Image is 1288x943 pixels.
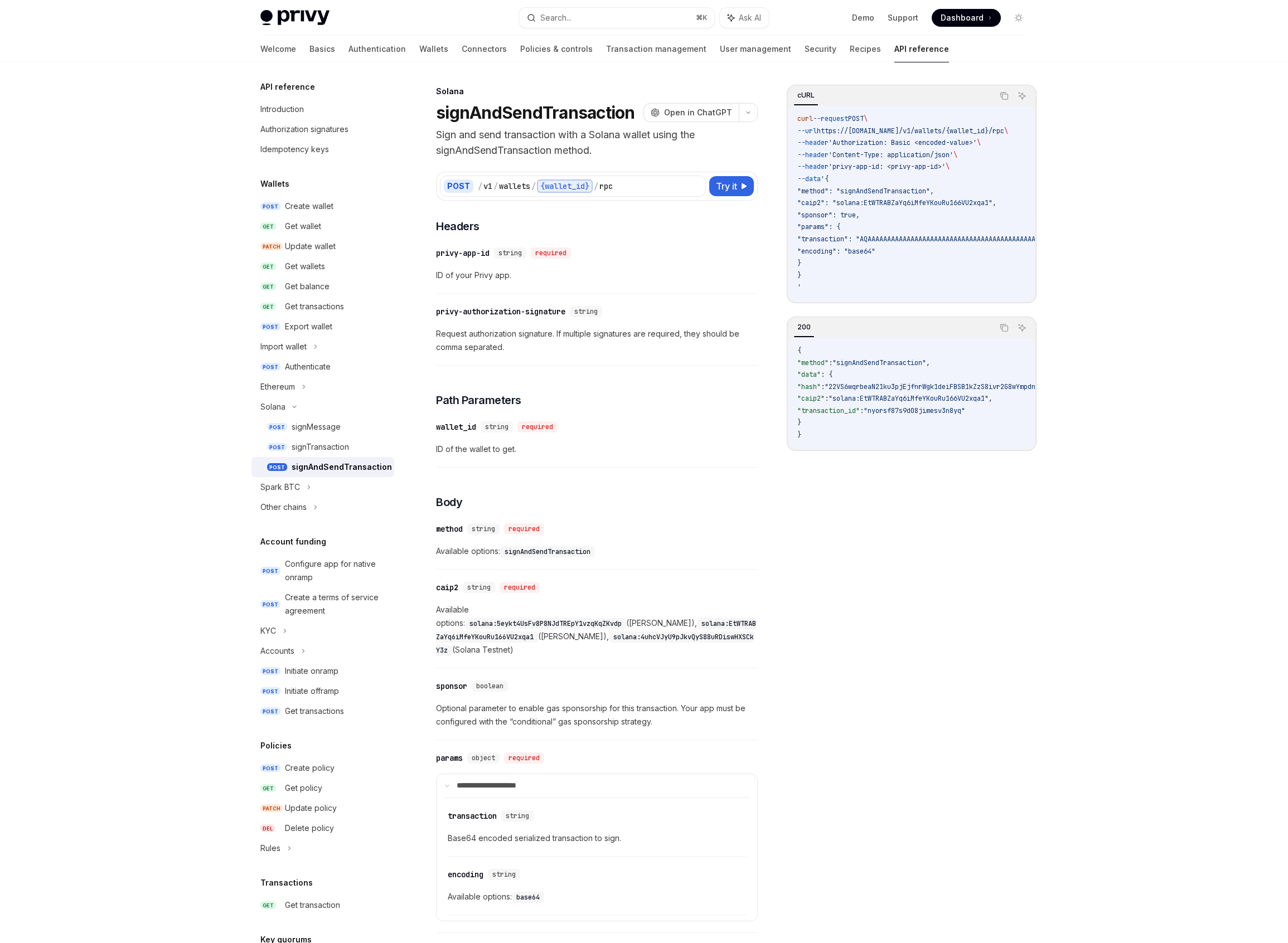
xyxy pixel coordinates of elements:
a: Basics [309,36,335,62]
span: "data" [797,370,821,379]
span: DEL [260,824,275,833]
span: 'privy-app-id: <privy-app-id>' [829,162,946,171]
button: Copy the contents from the code block [997,320,1011,335]
span: } [797,430,801,439]
span: Request authorization signature. If multiple signatures are required, they should be comma separa... [436,327,758,354]
span: \ [977,138,981,147]
button: Toggle dark mode [1010,9,1028,27]
span: "signAndSendTransaction" [832,358,926,367]
a: POSTAuthenticate [251,357,394,377]
span: --header [797,150,829,159]
div: required [504,752,544,764]
a: POSTGet transactions [251,701,394,721]
div: Create wallet [285,200,333,213]
span: POST [260,707,280,716]
span: Available options: [436,545,758,558]
a: Idempotency keys [251,139,394,159]
div: Get wallet [285,220,321,233]
span: \ [946,162,950,171]
h1: signAndSendTransaction [436,103,635,123]
span: string [498,249,522,257]
span: POST [848,114,864,123]
div: signMessage [292,420,341,434]
span: \ [864,114,868,123]
span: --request [813,114,848,123]
div: Idempotency keys [260,143,329,156]
span: string [574,307,598,316]
div: v1 [483,181,492,192]
a: User management [720,36,791,62]
span: string [492,870,516,879]
span: Base64 encoded serialized transaction to sign. [448,832,746,845]
div: {wallet_id} [537,179,593,193]
code: signAndSendTransaction [500,546,595,557]
div: Rules [260,842,280,855]
span: Body [436,494,462,510]
span: Available options: [448,890,746,903]
span: ID of your Privy app. [436,269,758,282]
div: KYC [260,624,276,638]
span: Path Parameters [436,392,521,408]
span: , [989,394,992,403]
div: / [478,181,482,192]
span: POST [260,363,280,371]
span: : { [821,370,832,379]
span: "transaction_id" [797,406,860,415]
a: PATCHUpdate policy [251,798,394,818]
span: --header [797,162,829,171]
div: Get transactions [285,704,344,718]
div: required [504,523,544,534]
div: Create a terms of service agreement [285,591,388,618]
span: POST [260,687,280,696]
span: } [797,418,801,427]
div: transaction [448,810,497,822]
span: POST [260,567,280,575]
span: GET [260,784,276,793]
span: "hash" [797,382,821,391]
a: Dashboard [932,9,1001,27]
div: Initiate onramp [285,664,338,678]
span: { [797,346,801,355]
div: Import wallet [260,340,307,353]
div: Delete policy [285,822,334,835]
div: Accounts [260,644,294,658]
a: API reference [894,36,949,62]
a: Recipes [850,36,881,62]
a: POSTInitiate offramp [251,681,394,701]
div: wallets [499,181,530,192]
div: method [436,523,463,534]
div: POST [444,179,473,193]
span: --data [797,174,821,183]
div: Solana [436,86,758,97]
h5: Policies [260,739,292,752]
div: Get wallets [285,260,325,273]
span: Try it [716,179,737,193]
a: Policies & controls [520,36,593,62]
a: POSTCreate a terms of service agreement [251,587,394,621]
span: Headers [436,218,480,234]
span: PATCH [260,804,283,813]
span: string [467,583,491,592]
span: ID of the wallet to get. [436,443,758,456]
div: privy-authorization-signature [436,306,565,317]
a: Authorization signatures [251,119,394,139]
span: "encoding": "base64" [797,247,875,256]
span: '{ [821,174,829,183]
span: GET [260,901,276,910]
span: string [506,811,529,820]
div: Ethereum [260,380,295,393]
span: 'Content-Type: application/json' [829,150,953,159]
div: required [531,247,571,259]
span: Optional parameter to enable gas sponsorship for this transaction. Your app must be configured wi... [436,702,758,728]
a: GETGet transactions [251,296,394,317]
span: Ask AI [739,12,761,23]
div: Search... [540,11,572,25]
div: Initiate offramp [285,684,339,698]
div: Export wallet [285,320,332,333]
span: GET [260,263,276,271]
span: POST [260,764,280,772]
div: cURL [794,89,818,102]
span: PATCH [260,242,283,251]
button: Try it [709,176,754,196]
a: Welcome [260,36,296,62]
